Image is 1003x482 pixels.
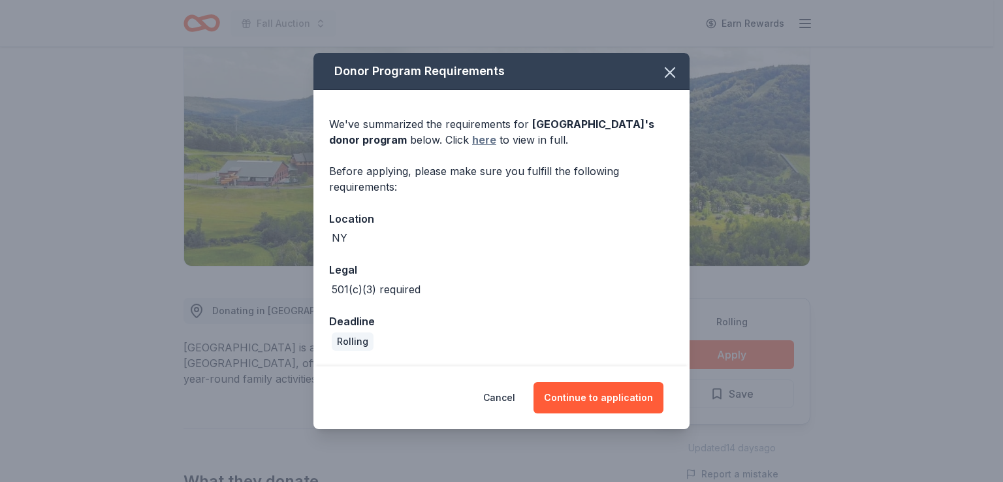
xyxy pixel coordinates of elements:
div: Rolling [332,332,374,351]
div: Before applying, please make sure you fulfill the following requirements: [329,163,674,195]
div: Location [329,210,674,227]
div: 501(c)(3) required [332,281,421,297]
div: We've summarized the requirements for below. Click to view in full. [329,116,674,148]
button: Cancel [483,382,515,413]
button: Continue to application [533,382,663,413]
div: Legal [329,261,674,278]
div: Deadline [329,313,674,330]
div: NY [332,230,347,246]
a: here [472,132,496,148]
div: Donor Program Requirements [313,53,690,90]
